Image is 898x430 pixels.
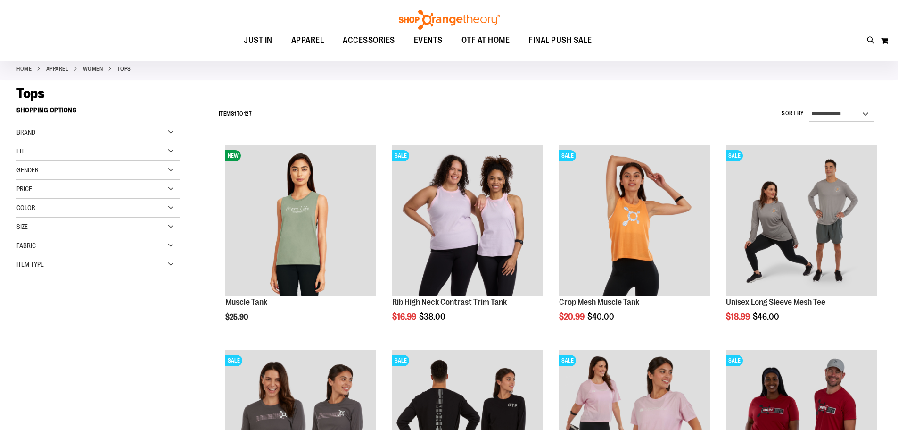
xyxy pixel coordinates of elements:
span: SALE [559,355,576,366]
span: Fabric [16,242,36,249]
div: product [721,141,882,346]
a: Crop Mesh Muscle Tank primary imageSALE [559,145,710,298]
img: Unisex Long Sleeve Mesh Tee primary image [726,145,877,296]
img: Crop Mesh Muscle Tank primary image [559,145,710,296]
span: $40.00 [587,312,616,321]
span: Color [16,204,35,211]
span: ACCESSORIES [343,30,395,51]
div: product [387,141,548,346]
a: Rib Tank w/ Contrast Binding primary imageSALE [392,145,543,298]
span: $20.99 [559,312,586,321]
img: Rib Tank w/ Contrast Binding primary image [392,145,543,296]
span: $16.99 [392,312,418,321]
a: EVENTS [404,30,452,51]
span: SALE [559,150,576,161]
a: WOMEN [83,65,103,73]
span: EVENTS [414,30,443,51]
span: APPAREL [291,30,324,51]
a: Rib High Neck Contrast Trim Tank [392,297,507,307]
a: Unisex Long Sleeve Mesh Tee primary imageSALE [726,145,877,298]
a: JUST IN [234,30,282,51]
div: product [554,141,715,346]
a: APPAREL [282,30,334,51]
label: Sort By [782,110,804,118]
span: Size [16,223,28,230]
span: 127 [244,110,252,117]
a: Home [16,65,32,73]
span: Gender [16,166,39,174]
a: Unisex Long Sleeve Mesh Tee [726,297,825,307]
div: product [221,141,381,346]
span: OTF AT HOME [461,30,510,51]
a: Muscle Tank [225,297,267,307]
span: JUST IN [244,30,272,51]
strong: Shopping Options [16,102,180,123]
a: FINAL PUSH SALE [519,30,601,51]
span: SALE [726,150,743,161]
a: Muscle TankNEW [225,145,376,298]
span: SALE [726,355,743,366]
span: $46.00 [753,312,781,321]
strong: Tops [117,65,131,73]
span: SALE [392,355,409,366]
a: OTF AT HOME [452,30,519,51]
img: Muscle Tank [225,145,376,296]
span: $18.99 [726,312,751,321]
a: APPAREL [46,65,69,73]
span: Brand [16,128,35,136]
span: 1 [234,110,237,117]
span: SALE [392,150,409,161]
span: $25.90 [225,313,249,321]
span: SALE [225,355,242,366]
span: FINAL PUSH SALE [528,30,592,51]
a: Crop Mesh Muscle Tank [559,297,639,307]
span: Price [16,185,32,193]
a: ACCESSORIES [333,30,404,51]
span: Tops [16,85,44,101]
span: Item Type [16,261,44,268]
span: $38.00 [419,312,447,321]
span: NEW [225,150,241,161]
img: Shop Orangetheory [397,10,501,30]
span: Fit [16,147,25,155]
h2: Items to [219,107,252,121]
